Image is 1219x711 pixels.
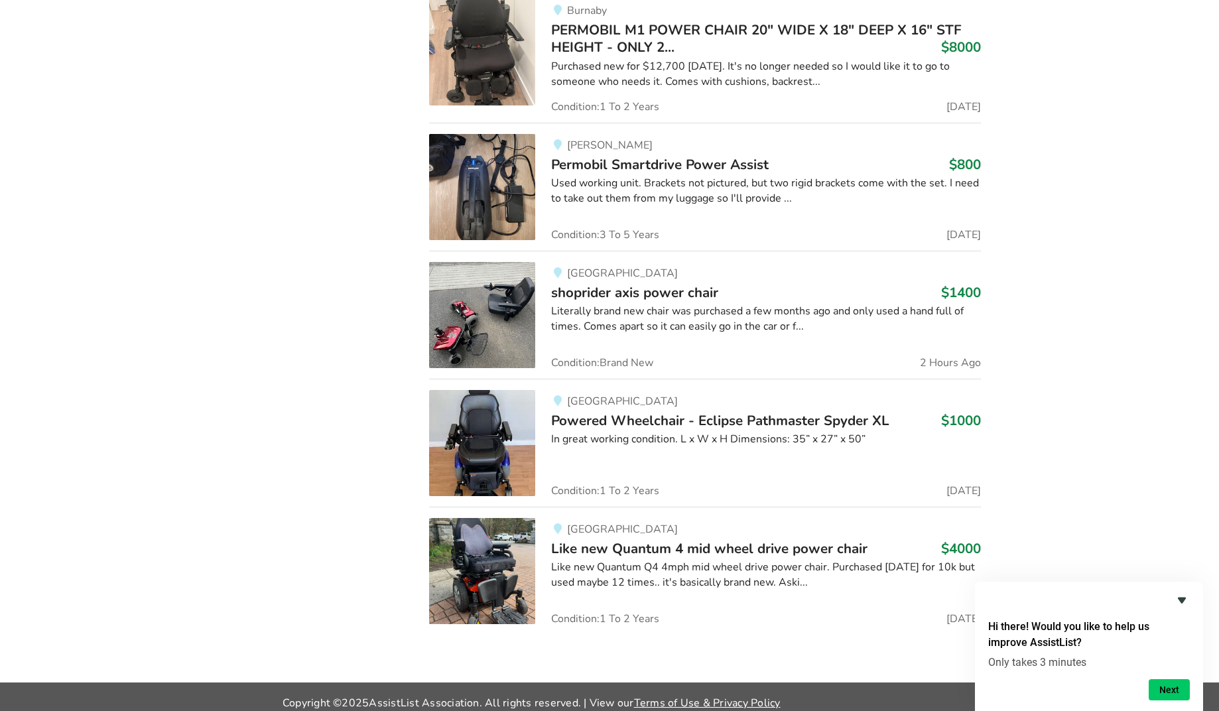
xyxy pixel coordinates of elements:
[551,560,980,590] div: Like new Quantum Q4 4mph mid wheel drive power chair. Purchased [DATE] for 10k but used maybe 12 ...
[946,101,981,112] span: [DATE]
[941,540,981,557] h3: $4000
[920,357,981,368] span: 2 Hours Ago
[634,696,781,710] a: Terms of Use & Privacy Policy
[429,507,980,624] a: mobility-like new quantum 4 mid wheel drive power chair[GEOGRAPHIC_DATA]Like new Quantum 4 mid wh...
[551,283,718,302] span: shoprider axis power chair
[429,518,535,624] img: mobility-like new quantum 4 mid wheel drive power chair
[429,134,535,240] img: mobility-permobil smartdrive power assist
[551,21,962,56] span: PERMOBIL M1 POWER CHAIR 20" WIDE X 18" DEEP X 16" STF HEIGHT - ONLY 2...
[567,138,653,153] span: [PERSON_NAME]
[429,262,535,368] img: mobility-shoprider axis power chair
[551,229,659,240] span: Condition: 3 To 5 Years
[551,485,659,496] span: Condition: 1 To 2 Years
[567,266,678,281] span: [GEOGRAPHIC_DATA]
[551,176,980,206] div: Used working unit. Brackets not pictured, but two rigid brackets come with the set. I need to tak...
[1174,592,1190,608] button: Hide survey
[941,412,981,429] h3: $1000
[551,59,980,90] div: Purchased new for $12,700 [DATE]. It's no longer needed so I would like it to go to someone who n...
[988,619,1190,651] h2: Hi there! Would you like to help us improve AssistList?
[941,284,981,301] h3: $1400
[551,101,659,112] span: Condition: 1 To 2 Years
[988,592,1190,700] div: Hi there! Would you like to help us improve AssistList?
[567,3,607,18] span: Burnaby
[946,614,981,624] span: [DATE]
[429,379,980,507] a: mobility-powered wheelchair - eclipse pathmaster spyder xl[GEOGRAPHIC_DATA]Powered Wheelchair - E...
[551,614,659,624] span: Condition: 1 To 2 Years
[1149,679,1190,700] button: Next question
[429,251,980,379] a: mobility-shoprider axis power chair [GEOGRAPHIC_DATA]shoprider axis power chair$1400Literally bra...
[429,123,980,251] a: mobility-permobil smartdrive power assist[PERSON_NAME]Permobil Smartdrive Power Assist$800Used wo...
[551,155,769,174] span: Permobil Smartdrive Power Assist
[988,656,1190,669] p: Only takes 3 minutes
[551,539,867,558] span: Like new Quantum 4 mid wheel drive power chair
[551,432,980,447] div: In great working condition. L x W x H Dimensions: 35” x 27” x 50”
[551,357,653,368] span: Condition: Brand New
[949,156,981,173] h3: $800
[551,411,889,430] span: Powered Wheelchair - Eclipse Pathmaster Spyder XL
[567,522,678,537] span: [GEOGRAPHIC_DATA]
[941,38,981,56] h3: $8000
[551,304,980,334] div: Literally brand new chair was purchased a few months ago and only used a hand full of times. Come...
[567,394,678,409] span: [GEOGRAPHIC_DATA]
[429,390,535,496] img: mobility-powered wheelchair - eclipse pathmaster spyder xl
[946,485,981,496] span: [DATE]
[946,229,981,240] span: [DATE]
